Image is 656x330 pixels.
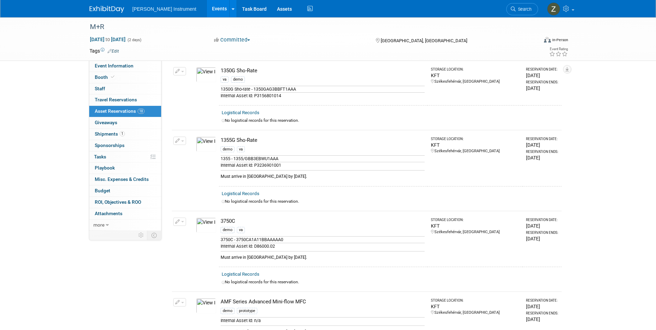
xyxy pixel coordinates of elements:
a: Booth [89,72,161,83]
div: Reservation Date: [526,218,559,222]
div: Székesfehérvár, [GEOGRAPHIC_DATA] [431,310,520,315]
a: Search [506,3,538,15]
div: KFT [431,303,520,310]
a: Giveaways [89,117,161,128]
button: Committed [212,36,253,44]
div: demo [221,308,234,314]
span: Tasks [94,154,106,159]
div: 1355 - 1355/GBB3EBWU1AAA [221,155,425,162]
span: Attachments [95,211,122,216]
img: View Images [196,218,216,233]
a: Budget [89,185,161,196]
div: Reservation Ends: [526,311,559,316]
td: Toggle Event Tabs [147,231,161,240]
div: [DATE] [526,85,559,92]
a: Misc. Expenses & Credits [89,174,161,185]
span: more [93,222,104,228]
div: Storage Location: [431,298,520,303]
div: Internal Asset Id: P3156801014 [221,92,425,99]
a: Edit [108,49,119,54]
span: Misc. Expenses & Credits [95,176,149,182]
div: 1355G Sho-Rate [221,137,425,144]
td: Tags [90,47,119,54]
div: No logistical records for this reservation. [222,199,559,204]
div: demo [221,227,234,233]
a: Tasks [89,152,161,163]
div: va [237,146,245,153]
a: Shipments1 [89,129,161,140]
span: Shipments [95,131,125,137]
span: [GEOGRAPHIC_DATA], [GEOGRAPHIC_DATA] [381,38,467,43]
div: Székesfehérvár, [GEOGRAPHIC_DATA] [431,79,520,84]
div: 3750C [221,218,425,225]
div: [DATE] [526,72,559,79]
span: Playbook [95,165,115,171]
img: Format-Inperson.png [544,37,551,43]
div: demo [221,146,234,153]
div: Internal Asset Id: D86000.02 [221,243,425,249]
div: 3750C - 3750CA1A11BBAAAAA0 [221,236,425,243]
a: Staff [89,83,161,94]
span: ROI, Objectives & ROO [95,199,141,205]
div: demo [231,76,245,83]
a: Event Information [89,61,161,72]
div: KFT [431,72,520,79]
span: [PERSON_NAME] Instrument [132,6,196,12]
a: Logistical Records [222,110,259,115]
div: [DATE] [526,222,559,229]
div: Reservation Date: [526,67,559,72]
div: KFT [431,141,520,148]
div: 1350G Sho-Rate [221,67,425,74]
div: va [237,227,245,233]
span: 18 [138,109,145,114]
a: Sponsorships [89,140,161,151]
a: Logistical Records [222,272,259,277]
div: No logistical records for this reservation. [222,118,559,123]
span: Search [516,7,532,12]
div: prototype [237,308,257,314]
img: Zsombor Vidermann [547,2,560,16]
span: Travel Reservations [95,97,137,102]
div: Event Rating [549,47,568,51]
div: Reservation Ends: [526,149,559,154]
a: Playbook [89,163,161,174]
div: [DATE] [526,141,559,148]
div: Reservation Ends: [526,230,559,235]
img: View Images [196,298,216,313]
div: Must arrive in [GEOGRAPHIC_DATA] by [DATE]. [221,251,425,260]
i: Booth reservation complete [111,75,114,79]
span: Booth [95,74,116,80]
div: Reservation Date: [526,137,559,141]
a: Travel Reservations [89,94,161,106]
div: Székesfehérvár, [GEOGRAPHIC_DATA] [431,229,520,235]
a: Logistical Records [222,191,259,196]
div: KFT [431,222,520,229]
span: Staff [95,86,105,91]
div: [DATE] [526,235,559,242]
div: Storage Location: [431,67,520,72]
td: Personalize Event Tab Strip [135,231,147,240]
div: In-Person [552,37,568,43]
a: ROI, Objectives & ROO [89,197,161,208]
div: [DATE] [526,154,559,161]
img: View Images [196,137,216,152]
div: [DATE] [526,303,559,310]
div: Must arrive in [GEOGRAPHIC_DATA] by [DATE]. [221,170,425,180]
div: Reservation Ends: [526,80,559,85]
span: (2 days) [127,38,141,42]
span: 1 [120,131,125,136]
img: ExhibitDay [90,6,124,13]
span: Sponsorships [95,143,124,148]
div: Storage Location: [431,218,520,222]
div: AMF Series Advanced Mini-flow MFC [221,298,425,305]
div: [DATE] [526,316,559,323]
span: Asset Reservations [95,108,145,114]
a: more [89,220,161,231]
div: No logistical records for this reservation. [222,279,559,285]
div: Székesfehérvár, [GEOGRAPHIC_DATA] [431,148,520,154]
span: to [104,37,111,42]
span: [DATE] [DATE] [90,36,126,43]
a: Asset Reservations18 [89,106,161,117]
div: M+R [87,21,528,33]
span: Budget [95,188,110,193]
